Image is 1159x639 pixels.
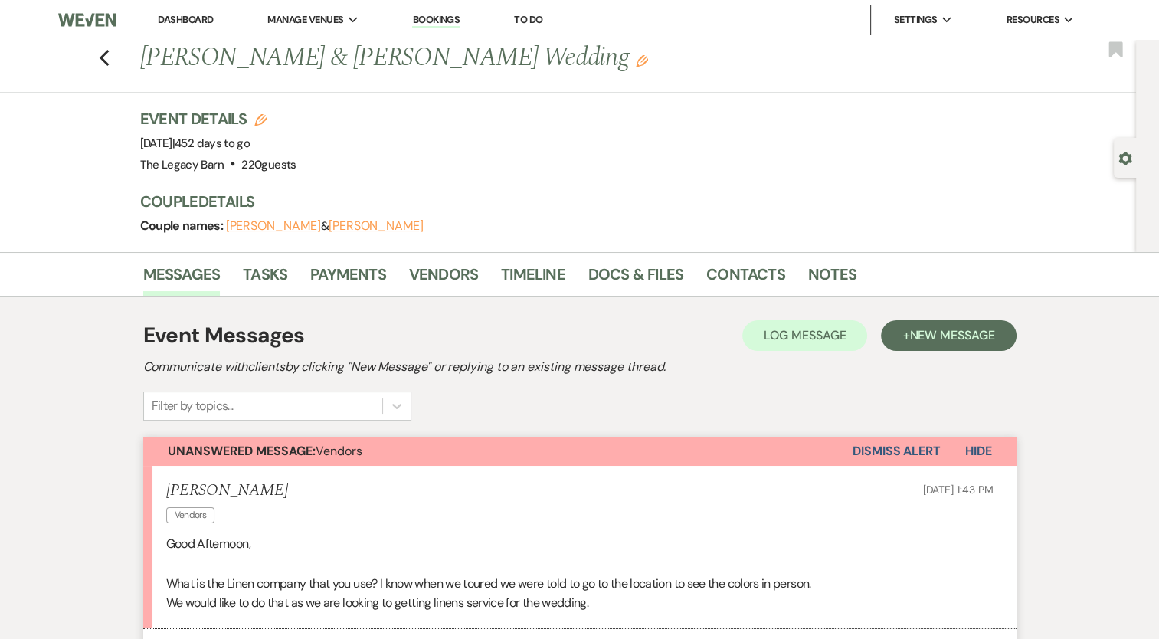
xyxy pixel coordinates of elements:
[175,136,250,151] span: 452 days to go
[140,108,296,129] h3: Event Details
[243,262,287,296] a: Tasks
[168,443,362,459] span: Vendors
[140,191,998,212] h3: Couple Details
[241,157,296,172] span: 220 guests
[764,327,846,343] span: Log Message
[588,262,683,296] a: Docs & Files
[158,13,213,26] a: Dashboard
[742,320,867,351] button: Log Message
[514,13,542,26] a: To Do
[166,481,288,500] h5: [PERSON_NAME]
[152,397,234,415] div: Filter by topics...
[1006,12,1059,28] span: Resources
[922,483,993,496] span: [DATE] 1:43 PM
[226,218,424,234] span: &
[501,262,565,296] a: Timeline
[166,534,994,554] p: Good Afternoon,
[941,437,1017,466] button: Hide
[143,358,1017,376] h2: Communicate with clients by clicking "New Message" or replying to an existing message thread.
[310,262,386,296] a: Payments
[808,262,856,296] a: Notes
[706,262,785,296] a: Contacts
[881,320,1016,351] button: +New Message
[140,157,224,172] span: The Legacy Barn
[853,437,941,466] button: Dismiss Alert
[172,136,250,151] span: |
[409,262,478,296] a: Vendors
[226,220,321,232] button: [PERSON_NAME]
[636,54,648,67] button: Edit
[965,443,992,459] span: Hide
[140,136,250,151] span: [DATE]
[143,262,221,296] a: Messages
[329,220,424,232] button: [PERSON_NAME]
[412,13,460,28] a: Bookings
[168,443,316,459] strong: Unanswered Message:
[267,12,343,28] span: Manage Venues
[143,319,305,352] h1: Event Messages
[143,437,853,466] button: Unanswered Message:Vendors
[58,4,116,36] img: Weven Logo
[894,12,938,28] span: Settings
[140,218,226,234] span: Couple names:
[1118,150,1132,165] button: Open lead details
[166,574,994,594] p: What is the Linen company that you use? I know when we toured we were told to go to the location ...
[166,593,994,613] p: We would like to do that as we are looking to getting linens service for the wedding.
[909,327,994,343] span: New Message
[166,507,215,523] span: Vendors
[140,40,827,77] h1: [PERSON_NAME] & [PERSON_NAME] Wedding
